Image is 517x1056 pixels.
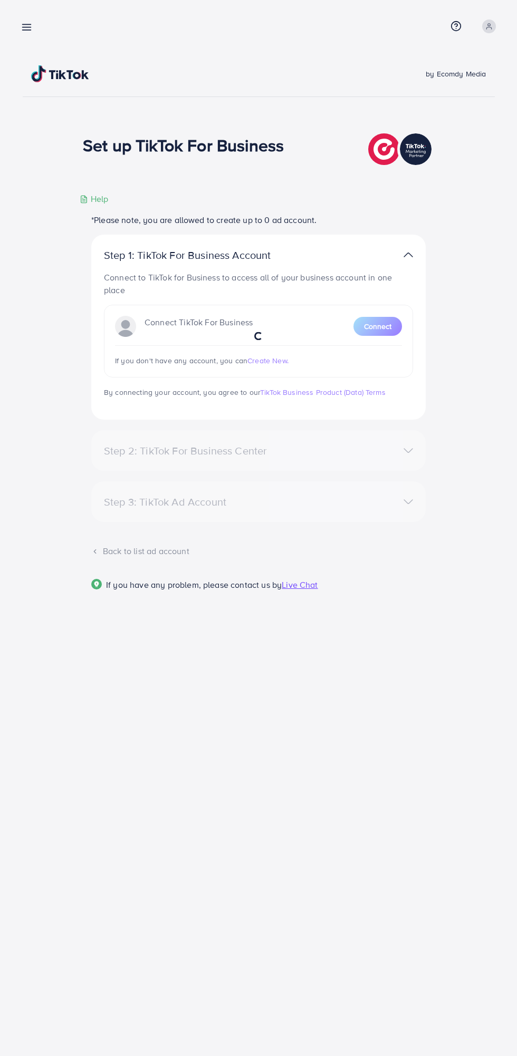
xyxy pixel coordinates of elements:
[426,69,486,79] span: by Ecomdy Media
[31,65,89,82] img: TikTok
[282,579,318,590] span: Live Chat
[404,247,413,263] img: TikTok partner
[83,135,284,155] h1: Set up TikTok For Business
[80,193,109,205] div: Help
[368,131,434,168] img: TikTok partner
[91,214,426,226] p: *Please note, you are allowed to create up to 0 ad account.
[91,545,426,557] div: Back to list ad account
[104,249,304,261] p: Step 1: TikTok For Business Account
[106,579,282,590] span: If you have any problem, please contact us by
[91,579,102,589] img: Popup guide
